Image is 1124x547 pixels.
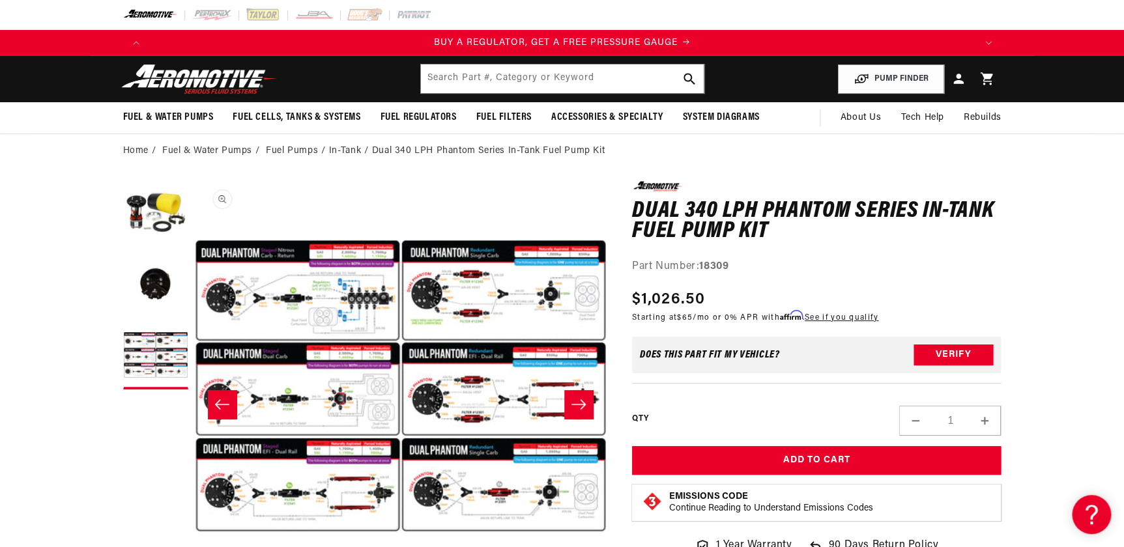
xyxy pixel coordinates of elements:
span: $65 [677,314,693,322]
span: Tech Help [901,111,944,125]
p: Starting at /mo or 0% APR with . [632,311,878,324]
summary: Fuel Filters [467,102,541,133]
strong: Emissions Code [669,492,748,501]
img: Aeromotive [118,64,281,94]
button: Add to Cart [632,446,1002,475]
summary: Rebuilds [954,102,1011,133]
a: See if you qualify - Learn more about Affirm Financing (opens in modal) [805,314,878,322]
input: Search by Part Number, Category or Keyword [421,64,704,93]
slideshow-component: Translation missing: en.sections.announcements.announcement_bar [91,30,1034,56]
button: Slide left [208,390,237,419]
div: Does This part fit My vehicle? [640,350,780,360]
summary: Fuel Cells, Tanks & Systems [223,102,370,133]
button: search button [675,64,704,93]
a: Home [123,144,149,158]
summary: Tech Help [891,102,953,133]
button: Load image 3 in gallery view [123,324,188,389]
button: Load image 2 in gallery view [123,253,188,318]
span: About Us [840,113,881,122]
strong: 18309 [699,261,728,272]
button: Translation missing: en.sections.announcements.next_announcement [975,30,1002,56]
summary: Fuel & Water Pumps [113,102,223,133]
a: Fuel & Water Pumps [162,144,252,158]
div: Announcement [149,36,975,50]
button: Translation missing: en.sections.announcements.previous_announcement [123,30,149,56]
span: BUY A REGULATOR, GET A FREE PRESSURE GAUGE [434,38,678,48]
li: In-Tank [329,144,372,158]
li: Dual 340 LPH Phantom Series In-Tank Fuel Pump Kit [372,144,605,158]
span: Accessories & Specialty [551,111,663,124]
span: Fuel Cells, Tanks & Systems [233,111,360,124]
button: Verify [914,344,993,365]
span: Fuel & Water Pumps [123,111,214,124]
summary: Accessories & Specialty [541,102,673,133]
span: Fuel Filters [476,111,532,124]
span: Rebuilds [964,111,1002,125]
summary: Fuel Regulators [371,102,467,133]
label: QTY [632,414,648,425]
span: Affirm [780,311,803,320]
button: Slide right [564,390,593,419]
button: Load image 1 in gallery view [123,181,188,246]
h1: Dual 340 LPH Phantom Series In-Tank Fuel Pump Kit [632,201,1002,242]
img: Emissions code [642,491,663,512]
nav: breadcrumbs [123,144,1002,158]
div: 1 of 4 [149,36,975,50]
span: System Diagrams [683,111,760,124]
summary: System Diagrams [673,102,770,133]
p: Continue Reading to Understand Emissions Codes [669,503,873,514]
a: About Us [830,102,891,133]
div: Part Number: [632,259,1002,275]
a: BUY A REGULATOR, GET A FREE PRESSURE GAUGE [149,36,975,50]
button: Emissions CodeContinue Reading to Understand Emissions Codes [669,491,873,514]
span: Fuel Regulators [381,111,457,124]
span: $1,026.50 [632,288,705,311]
a: Fuel Pumps [266,144,318,158]
button: PUMP FINDER [838,64,944,94]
